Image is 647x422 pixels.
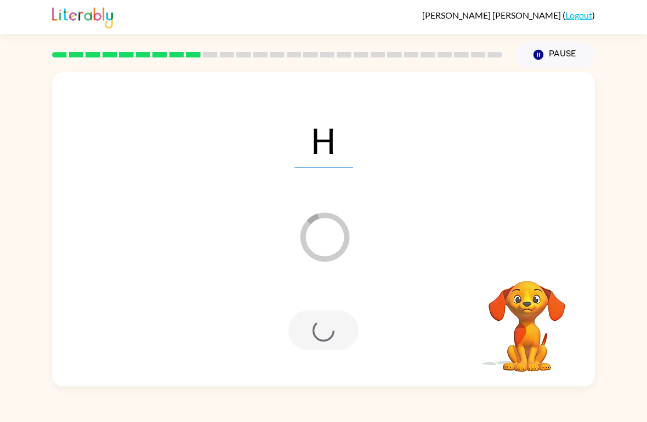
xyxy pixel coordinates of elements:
[472,264,582,373] video: Your browser must support playing .mp4 files to use Literably. Please try using another browser.
[515,42,595,67] button: Pause
[422,10,563,20] span: [PERSON_NAME] [PERSON_NAME]
[565,10,592,20] a: Logout
[52,4,113,28] img: Literably
[294,111,353,168] span: H
[422,10,595,20] div: ( )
